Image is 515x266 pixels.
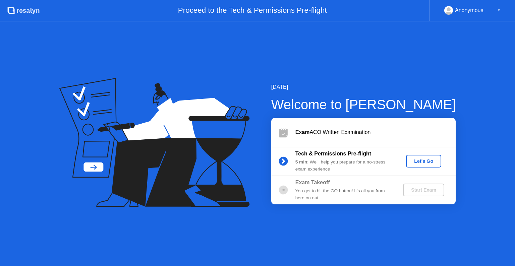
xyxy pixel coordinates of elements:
b: Exam [295,129,310,135]
div: ACO Written Examination [295,128,456,136]
div: : We’ll help you prepare for a no-stress exam experience [295,159,392,173]
button: Let's Go [406,155,441,168]
div: Start Exam [406,187,442,193]
div: ▼ [497,6,501,15]
div: [DATE] [271,83,456,91]
b: 5 min [295,159,307,164]
div: Anonymous [455,6,483,15]
div: Welcome to [PERSON_NAME] [271,94,456,115]
div: Let's Go [409,158,439,164]
b: Tech & Permissions Pre-flight [295,151,371,156]
button: Start Exam [403,184,444,196]
div: You get to hit the GO button! It’s all you from here on out [295,188,392,201]
b: Exam Takeoff [295,180,330,185]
